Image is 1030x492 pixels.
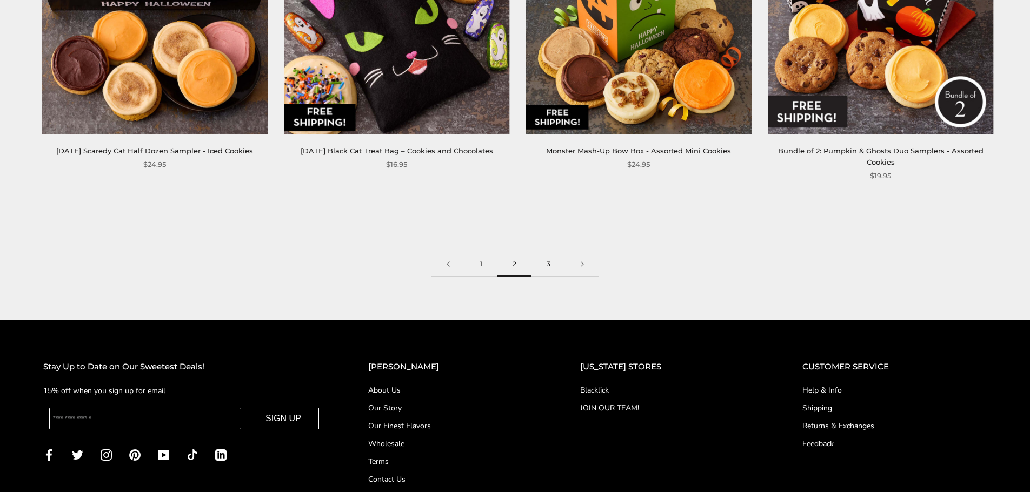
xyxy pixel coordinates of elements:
a: Terms [368,456,537,467]
h2: [PERSON_NAME] [368,360,537,374]
a: Twitter [72,448,83,461]
span: $24.95 [143,159,166,170]
h2: [US_STATE] STORES [580,360,759,374]
a: About Us [368,385,537,396]
a: [DATE] Black Cat Treat Bag – Cookies and Chocolates [301,146,493,155]
a: Instagram [101,448,112,461]
span: $19.95 [870,170,891,181]
span: $24.95 [627,159,650,170]
a: JOIN OUR TEAM! [580,402,759,414]
a: YouTube [158,448,169,461]
a: Returns & Exchanges [802,420,987,432]
h2: CUSTOMER SERVICE [802,360,987,374]
p: 15% off when you sign up for email [43,385,325,397]
a: LinkedIn [215,448,227,461]
a: Bundle of 2: Pumpkin & Ghosts Duo Samplers - Assorted Cookies [778,146,984,166]
a: Contact Us [368,474,537,485]
a: Wholesale [368,438,537,449]
button: SIGN UP [248,408,319,429]
a: Next page [566,252,599,277]
a: Our Finest Flavors [368,420,537,432]
a: Feedback [802,438,987,449]
h2: Stay Up to Date on Our Sweetest Deals! [43,360,325,374]
a: Blacklick [580,385,759,396]
a: Facebook [43,448,55,461]
iframe: Sign Up via Text for Offers [9,451,112,483]
a: Our Story [368,402,537,414]
a: Help & Info [802,385,987,396]
a: 1 [465,252,497,277]
input: Enter your email [49,408,241,429]
a: Monster Mash-Up Bow Box - Assorted Mini Cookies [546,146,731,155]
a: Pinterest [129,448,141,461]
a: Shipping [802,402,987,414]
a: 3 [531,252,566,277]
span: $16.95 [386,159,407,170]
a: [DATE] Scaredy Cat Half Dozen Sampler - Iced Cookies [56,146,253,155]
a: Previous page [431,252,465,277]
span: 2 [497,252,531,277]
a: TikTok [187,448,198,461]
